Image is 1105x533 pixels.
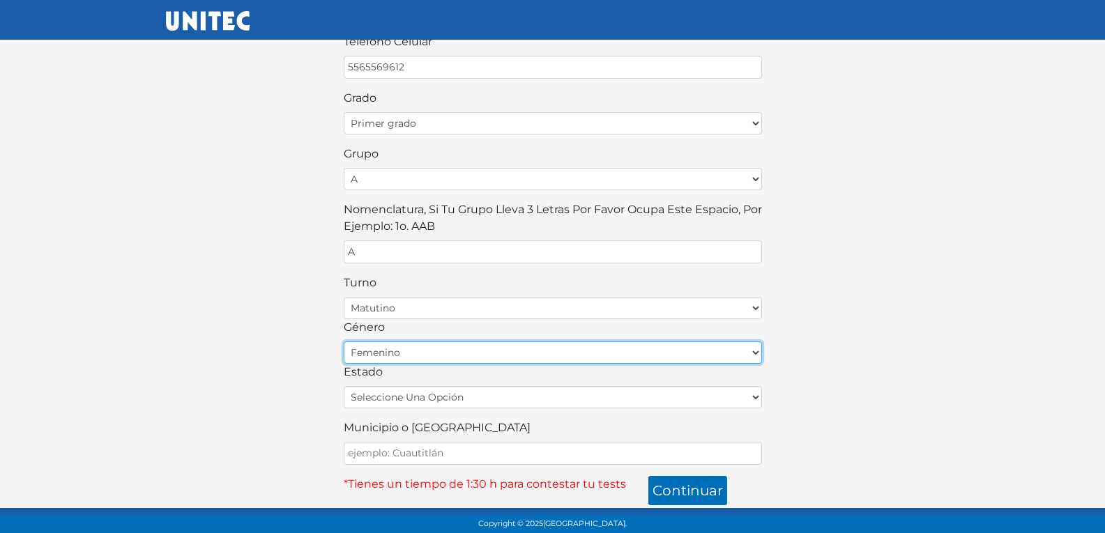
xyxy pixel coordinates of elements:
[344,419,531,436] label: Municipio o [GEOGRAPHIC_DATA]
[166,11,250,31] img: UNITEC
[648,476,727,505] button: continuar
[344,442,762,465] input: ejemplo: Cuautitlán
[344,33,432,50] label: teléfono celular
[543,519,627,528] span: [GEOGRAPHIC_DATA].
[344,240,762,263] input: ejemplo: N/A
[344,56,762,79] input: ejemplo: 5553259000
[344,275,376,291] label: turno
[344,476,762,493] p: *Tienes un tiempo de 1:30 h para contestar tu tests
[344,201,762,235] label: Nomenclatura, si tu grupo lleva 3 letras por favor ocupa este espacio, por ejemplo: 1o. AAB
[344,90,376,107] label: Grado
[344,364,383,380] label: estado
[344,319,385,336] label: género
[344,146,379,162] label: Grupo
